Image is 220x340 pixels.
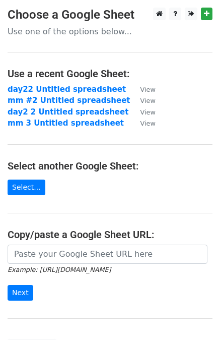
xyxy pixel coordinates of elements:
[8,229,212,241] h4: Copy/paste a Google Sheet URL:
[8,119,124,128] a: mm 3 Untitled spreadsheet
[8,266,111,273] small: Example: [URL][DOMAIN_NAME]
[130,107,156,117] a: View
[130,96,156,105] a: View
[8,8,212,22] h3: Choose a Google Sheet
[8,96,130,105] a: mm #2 Untitled spreadsheet
[8,26,212,37] p: Use one of the options below...
[130,119,156,128] a: View
[8,85,126,94] a: day22 Untitled spreadsheet
[8,245,207,264] input: Paste your Google Sheet URL here
[130,85,156,94] a: View
[8,107,128,117] a: day2 2 Untitled spreadsheet
[140,86,156,93] small: View
[8,160,212,172] h4: Select another Google Sheet:
[140,120,156,127] small: View
[140,97,156,104] small: View
[8,68,212,80] h4: Use a recent Google Sheet:
[8,285,33,301] input: Next
[140,108,156,116] small: View
[8,180,45,195] a: Select...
